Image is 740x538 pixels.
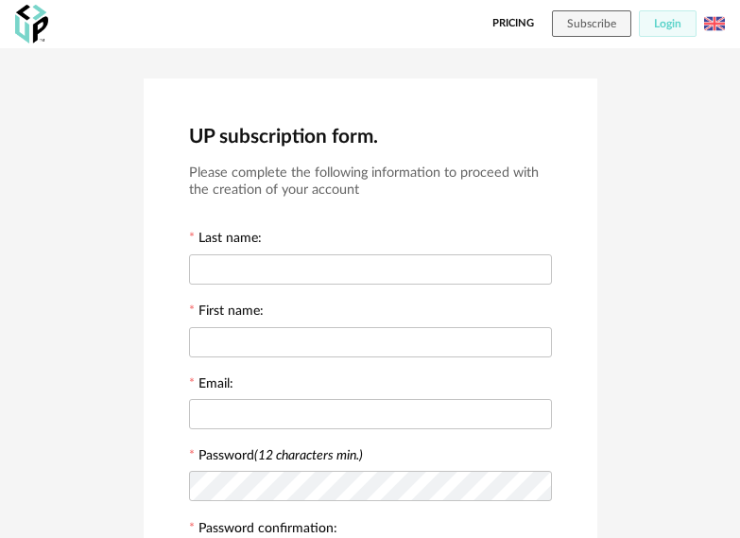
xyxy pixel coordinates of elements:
label: Email: [189,377,233,394]
span: Subscribe [567,18,616,29]
img: OXP [15,5,48,43]
img: us [704,13,725,34]
i: (12 characters min.) [254,449,363,462]
span: Login [654,18,681,29]
a: Pricing [492,10,534,37]
h3: Please complete the following information to proceed with the creation of your account [189,165,552,200]
h2: UP subscription form. [189,124,552,149]
button: Subscribe [552,10,631,37]
label: Password [198,449,363,462]
label: Last name: [189,232,262,249]
button: Login [639,10,697,37]
label: First name: [189,304,264,321]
